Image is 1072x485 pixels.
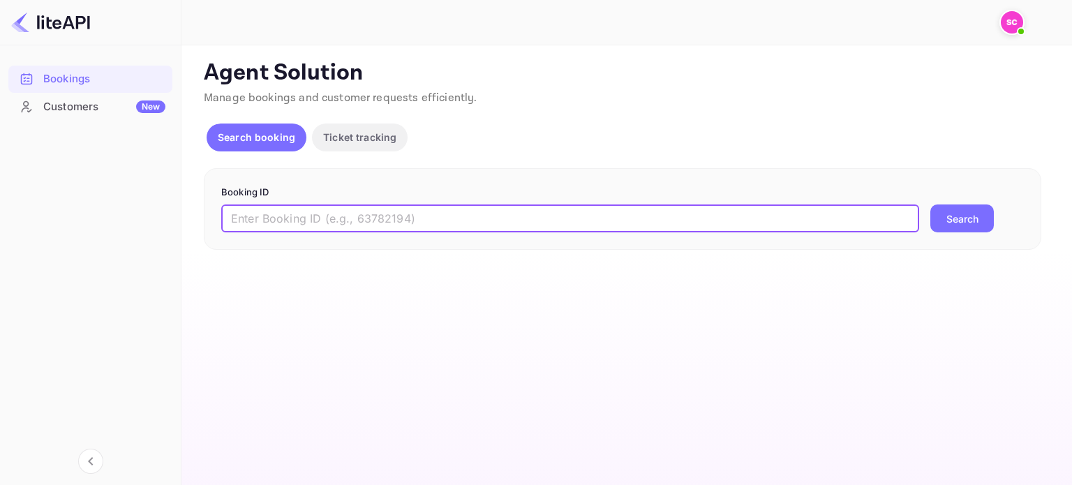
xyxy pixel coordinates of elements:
[8,94,172,119] a: CustomersNew
[204,59,1047,87] p: Agent Solution
[43,71,165,87] div: Bookings
[43,99,165,115] div: Customers
[204,91,477,105] span: Manage bookings and customer requests efficiently.
[8,94,172,121] div: CustomersNew
[323,130,396,144] p: Ticket tracking
[1001,11,1023,33] img: Soufiane Chemsy
[221,186,1024,200] p: Booking ID
[930,204,994,232] button: Search
[8,66,172,93] div: Bookings
[221,204,919,232] input: Enter Booking ID (e.g., 63782194)
[218,130,295,144] p: Search booking
[8,66,172,91] a: Bookings
[136,100,165,113] div: New
[78,449,103,474] button: Collapse navigation
[11,11,90,33] img: LiteAPI logo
